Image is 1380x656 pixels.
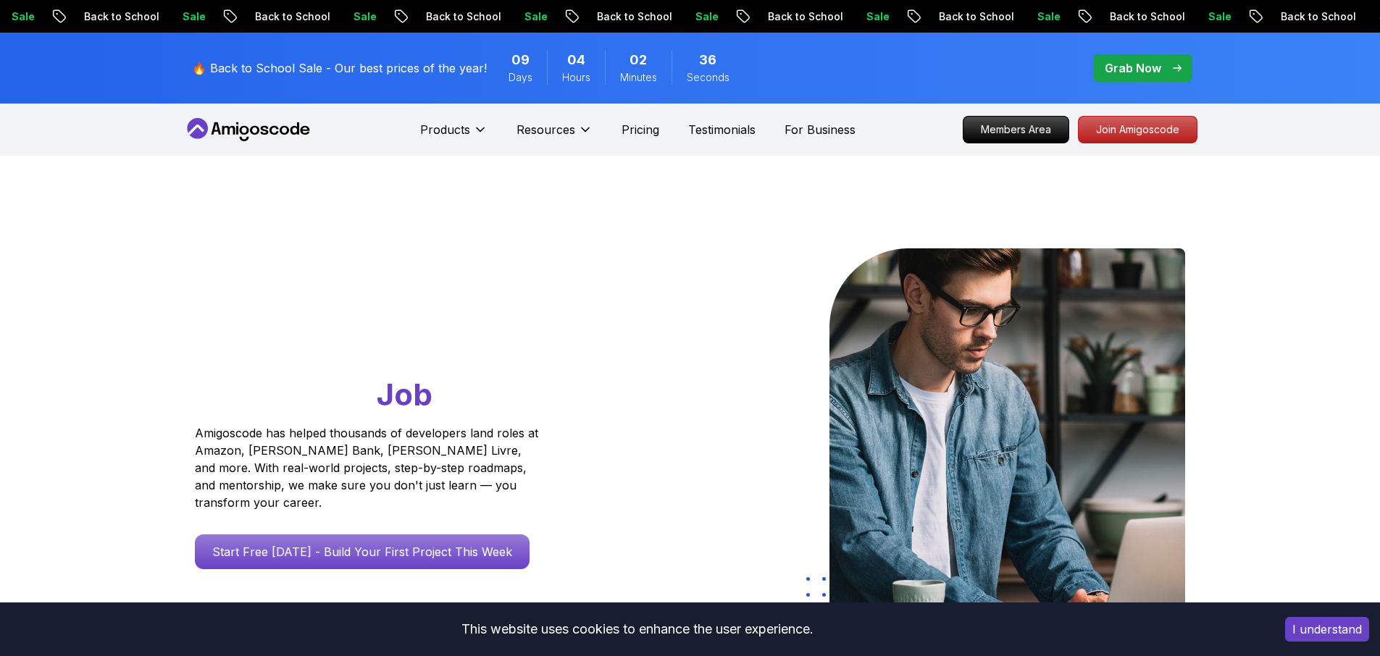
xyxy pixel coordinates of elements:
[1161,9,1208,24] p: Sale
[648,9,695,24] p: Sale
[477,9,524,24] p: Sale
[1078,116,1197,143] a: Join Amigoscode
[829,248,1185,621] img: hero
[550,9,648,24] p: Back to School
[1063,9,1161,24] p: Back to School
[509,70,532,85] span: Days
[721,9,819,24] p: Back to School
[699,50,716,70] span: 36 Seconds
[420,121,488,150] button: Products
[208,9,306,24] p: Back to School
[687,70,729,85] span: Seconds
[306,9,353,24] p: Sale
[785,121,856,138] a: For Business
[963,117,1069,143] p: Members Area
[195,424,543,511] p: Amigoscode has helped thousands of developers land roles at Amazon, [PERSON_NAME] Bank, [PERSON_N...
[620,70,657,85] span: Minutes
[420,121,470,138] p: Products
[1285,617,1369,642] button: Accept cookies
[990,9,1037,24] p: Sale
[819,9,866,24] p: Sale
[377,376,432,413] span: Job
[630,50,647,70] span: 2 Minutes
[688,121,756,138] a: Testimonials
[562,70,590,85] span: Hours
[192,59,487,77] p: 🔥 Back to School Sale - Our best prices of the year!
[1332,9,1379,24] p: Sale
[1234,9,1332,24] p: Back to School
[963,116,1069,143] a: Members Area
[622,121,659,138] a: Pricing
[517,121,593,150] button: Resources
[11,613,1263,645] div: This website uses cookies to enhance the user experience.
[1079,117,1197,143] p: Join Amigoscode
[195,534,530,569] a: Start Free [DATE] - Build Your First Project This Week
[135,9,182,24] p: Sale
[517,121,575,138] p: Resources
[37,9,135,24] p: Back to School
[567,50,585,70] span: 4 Hours
[892,9,990,24] p: Back to School
[379,9,477,24] p: Back to School
[511,50,530,70] span: 9 Days
[195,248,594,416] h1: Go From Learning to Hired: Master Java, Spring Boot & Cloud Skills That Get You the
[1105,59,1161,77] p: Grab Now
